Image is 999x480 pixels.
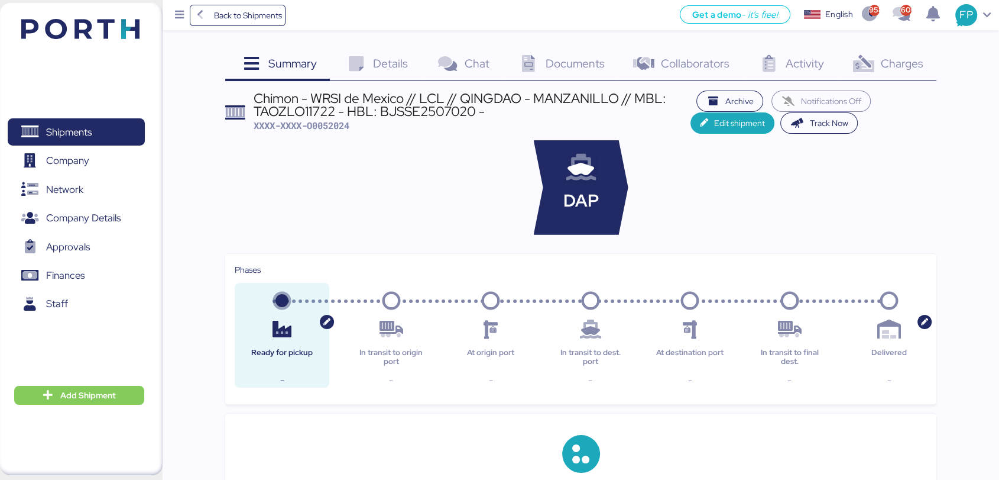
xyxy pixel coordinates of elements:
div: At destination port [652,349,728,366]
div: In transit to final dest. [751,349,827,366]
a: Back to Shipments [190,5,286,26]
span: Edit shipment [714,116,765,130]
a: Shipments [8,118,145,146]
a: Staff [8,291,145,318]
span: Add Shipment [60,388,116,402]
div: - [751,373,827,388]
button: Edit shipment [690,112,775,134]
div: - [552,373,628,388]
span: Charges [880,56,923,71]
span: Collaborators [661,56,729,71]
span: DAP [563,188,599,214]
span: Documents [546,56,605,71]
div: - [353,373,429,388]
div: English [825,8,852,21]
a: Approvals [8,233,145,260]
div: At origin port [453,349,528,366]
button: Track Now [780,112,858,134]
button: Notifications Off [771,91,871,112]
div: Chimon - WRSI de Mexico // LCL // QINGDAO - MANZANILLO // MBL: TAOZLO11722 - HBL: BJSSE2507020 - [254,92,690,118]
a: Company [8,147,145,175]
span: FP [959,7,972,22]
div: Ready for pickup [244,349,320,366]
span: Details [373,56,408,71]
span: Archive [725,94,754,108]
div: In transit to dest. port [552,349,628,366]
span: Company Details [46,210,121,227]
span: XXXX-XXXX-O0052024 [254,120,349,131]
div: - [652,373,728,388]
span: Activity [786,56,824,71]
button: Archive [696,91,764,112]
span: Approvals [46,239,90,256]
button: Menu [170,5,190,25]
span: Notifications Off [801,94,861,108]
a: Company Details [8,205,145,232]
div: In transit to origin port [353,349,429,366]
span: Track Now [810,116,848,130]
span: Chat [464,56,489,71]
div: - [244,373,320,388]
a: Finances [8,262,145,289]
span: Finances [46,267,85,284]
span: Shipments [46,124,92,141]
span: Company [46,152,89,169]
span: Back to Shipments [213,8,281,22]
span: Network [46,181,83,198]
div: - [851,373,927,388]
div: Phases [235,263,927,276]
button: Add Shipment [14,386,144,405]
a: Network [8,176,145,203]
span: Summary [268,56,317,71]
div: Delivered [851,349,927,366]
span: Staff [46,295,68,313]
div: - [453,373,528,388]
